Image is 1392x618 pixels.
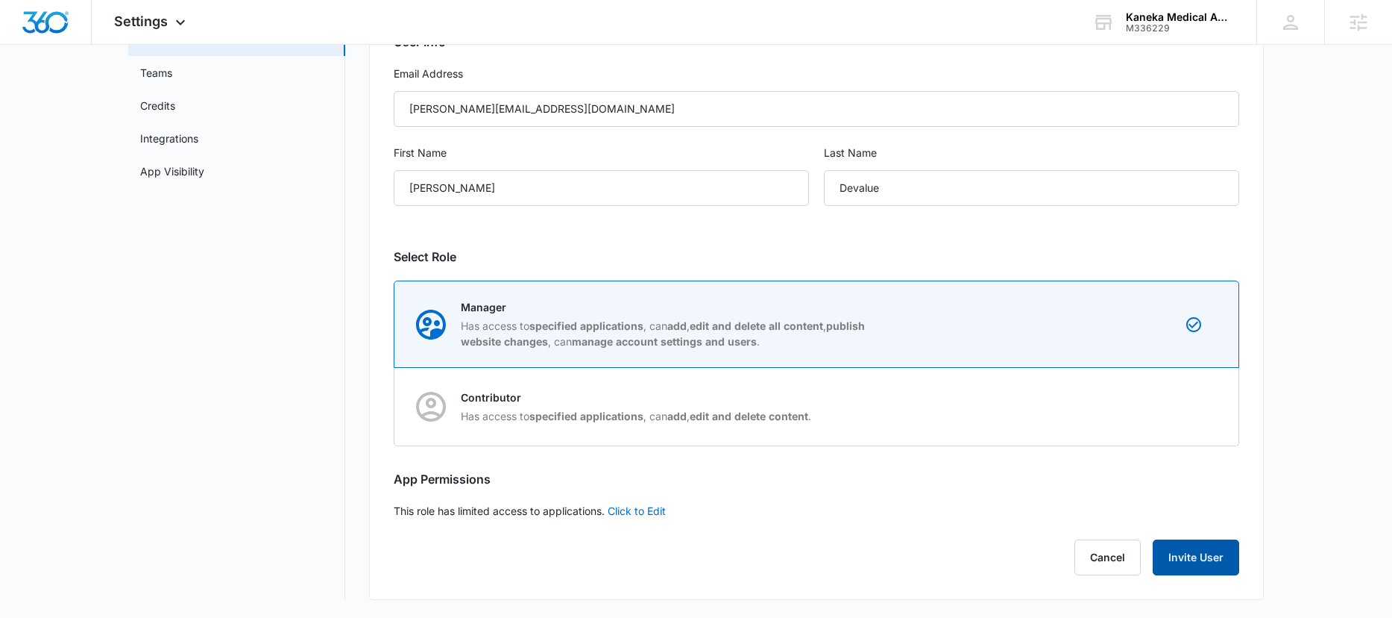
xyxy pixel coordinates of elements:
[1074,540,1141,575] button: Cancel
[394,145,809,161] label: First Name
[140,131,198,146] a: Integrations
[667,410,687,422] strong: add
[529,319,643,332] strong: specified applications
[690,410,808,422] strong: edit and delete content
[529,410,643,422] strong: specified applications
[667,319,687,332] strong: add
[461,390,811,405] p: Contributor
[394,66,1239,82] label: Email Address
[140,32,238,48] a: Users & Permissions
[572,335,757,348] strong: manage account settings and users
[394,248,1239,266] h2: Select Role
[1126,23,1235,34] div: account id
[608,505,666,517] a: Click to Edit
[1153,540,1239,575] button: Invite User
[461,318,880,349] p: Has access to , can , , , can .
[140,163,204,179] a: App Visibility
[140,65,172,81] a: Teams
[824,145,1239,161] label: Last Name
[114,13,168,29] span: Settings
[690,319,823,332] strong: edit and delete all content
[1126,11,1235,23] div: account name
[461,408,811,424] p: Has access to , can , .
[394,470,1239,488] h2: App Permissions
[140,98,175,113] a: Credits
[461,299,880,315] p: Manager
